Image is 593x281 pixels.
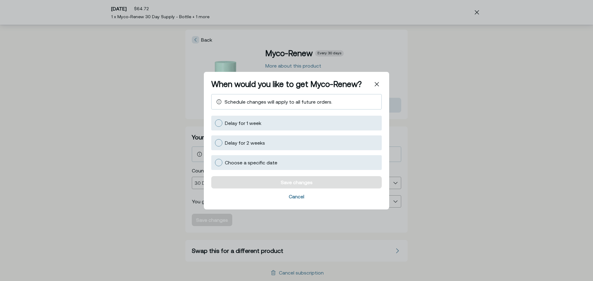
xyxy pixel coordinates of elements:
button: Save changes [211,176,382,188]
div: Save changes [281,180,313,184]
span: Close [372,79,382,89]
span: Cancel [211,191,382,202]
div: Cancel [289,194,304,199]
span: Choose a specific date [225,159,277,165]
span: Delay for 1 week [225,120,261,126]
span: Schedule changes will apply to all future orders. [225,99,332,104]
span: Delay for 2 weeks [225,140,265,145]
